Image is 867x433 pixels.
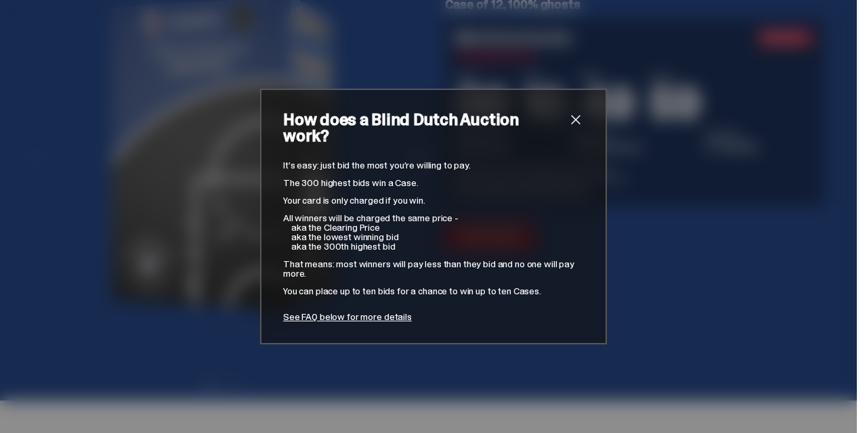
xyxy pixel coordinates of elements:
span: aka the Clearing Price [291,221,380,233]
h2: How does a Blind Dutch Auction work? [283,112,568,144]
span: aka the 300th highest bid [291,240,396,252]
a: See FAQ below for more details [283,311,412,323]
button: close [568,112,584,128]
p: All winners will be charged the same price - [283,213,584,223]
p: The 300 highest bids win a Case. [283,178,584,187]
span: aka the lowest winning bid [291,231,398,243]
p: That means: most winners will pay less than they bid and no one will pay more. [283,259,584,278]
p: It’s easy: just bid the most you’re willing to pay. [283,160,584,170]
p: You can place up to ten bids for a chance to win up to ten Cases. [283,286,584,296]
p: Your card is only charged if you win. [283,196,584,205]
